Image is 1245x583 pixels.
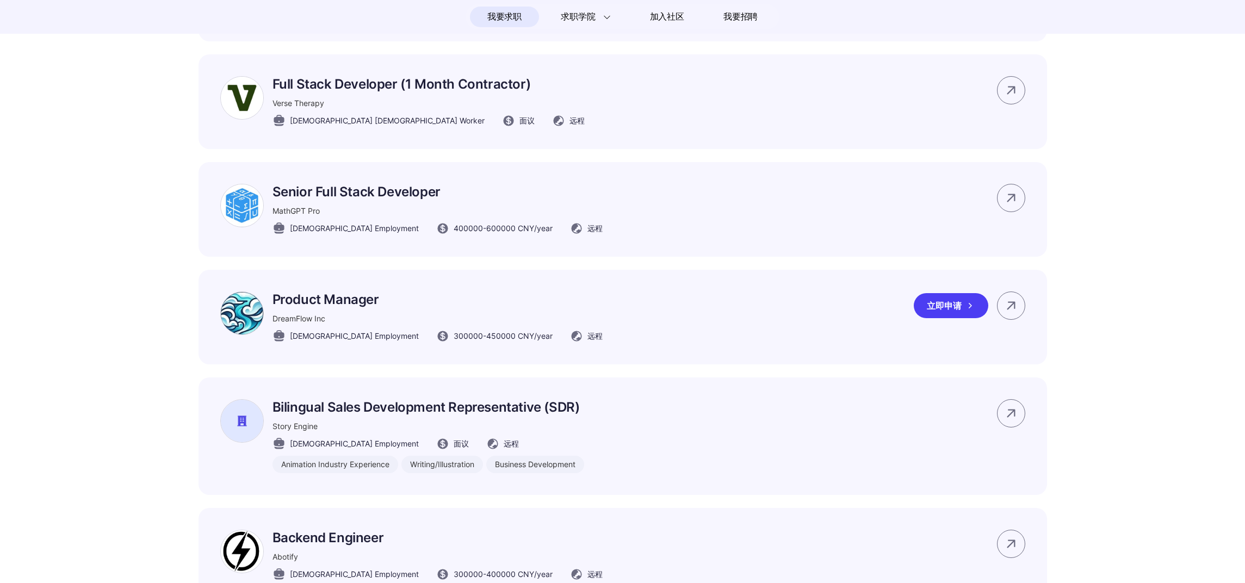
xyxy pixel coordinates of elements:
p: Full Stack Developer (1 Month Contractor) [272,76,585,92]
a: 立即申请 [914,293,997,318]
span: [DEMOGRAPHIC_DATA] Employment [290,568,419,580]
span: 面议 [519,115,535,126]
span: 300000 - 400000 CNY /year [454,568,553,580]
span: 面议 [454,438,469,449]
p: Senior Full Stack Developer [272,184,603,200]
span: 300000 - 450000 CNY /year [454,330,553,342]
span: [DEMOGRAPHIC_DATA] [DEMOGRAPHIC_DATA] Worker [290,115,485,126]
div: Business Development [486,456,584,473]
span: Story Engine [272,421,318,431]
span: 远程 [504,438,519,449]
span: MathGPT Pro [272,206,320,215]
span: [DEMOGRAPHIC_DATA] Employment [290,438,419,449]
p: Product Manager [272,291,603,307]
div: Writing/Illustration [401,456,483,473]
span: 远程 [587,568,603,580]
span: 400000 - 600000 CNY /year [454,222,553,234]
div: 立即申请 [914,293,988,318]
span: 加入社区 [650,8,684,26]
p: Bilingual Sales Development Representative (SDR) [272,399,584,415]
span: DreamFlow Inc [272,314,325,323]
span: 远程 [569,115,585,126]
span: Verse Therapy [272,98,324,108]
div: Animation Industry Experience [272,456,398,473]
span: 我要求职 [487,8,522,26]
span: 我要招聘 [723,10,758,23]
span: 远程 [587,330,603,342]
span: [DEMOGRAPHIC_DATA] Employment [290,330,419,342]
p: Backend Engineer [272,530,603,545]
span: 远程 [587,222,603,234]
span: 求职学院 [561,10,595,23]
span: Abotify [272,552,298,561]
span: [DEMOGRAPHIC_DATA] Employment [290,222,419,234]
